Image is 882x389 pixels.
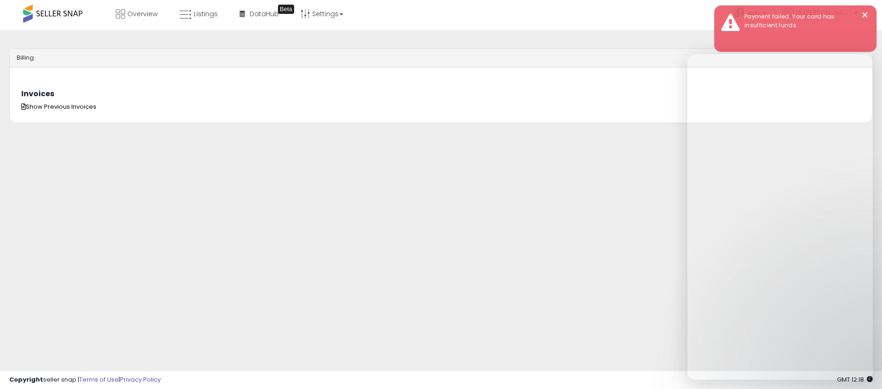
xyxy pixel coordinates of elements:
iframe: Intercom live chat [687,54,873,380]
span: Overview [127,9,157,19]
button: × [861,9,869,21]
div: seller snap | | [9,376,161,384]
span: DataHub [250,9,279,19]
span: Show Previous Invoices [21,102,96,111]
a: Terms of Use [79,375,119,384]
div: Billing [10,49,872,68]
div: Payment failed. Your card has insufficient funds. [737,12,869,30]
a: Privacy Policy [120,375,161,384]
span: Listings [194,9,218,19]
div: Tooltip anchor [278,5,294,14]
h3: Invoices [21,90,861,98]
strong: Copyright [9,375,43,384]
